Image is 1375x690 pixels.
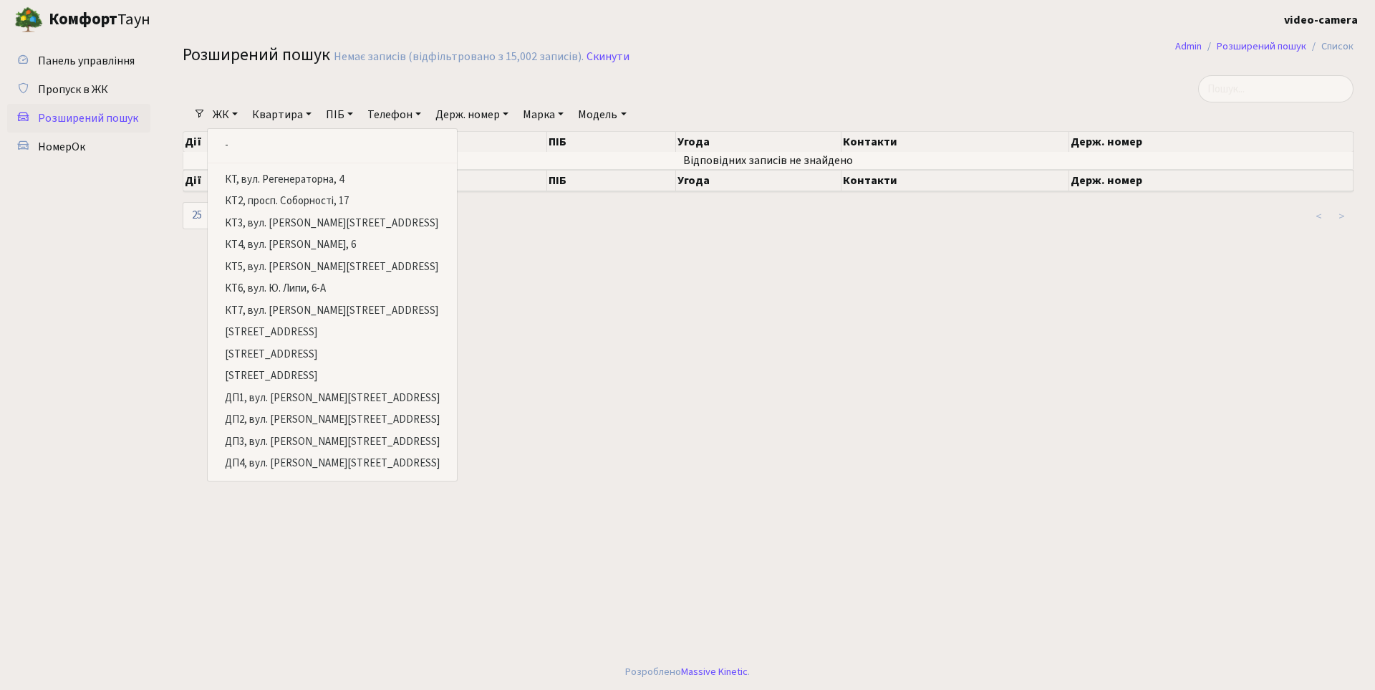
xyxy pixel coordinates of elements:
[38,139,85,155] span: НомерОк
[208,278,457,300] a: КТ6, вул. Ю. Липи, 6-А
[1284,12,1358,28] b: video-camera
[7,47,150,75] a: Панель управління
[1154,32,1375,62] nav: breadcrumb
[572,102,632,127] a: Модель
[1069,170,1354,191] th: Держ. номер
[207,102,243,127] a: ЖК
[208,213,457,235] a: КТ3, вул. [PERSON_NAME][STREET_ADDRESS]
[38,82,108,97] span: Пропуск в ЖК
[320,102,359,127] a: ПІБ
[547,132,676,152] th: ПІБ
[183,42,330,67] span: Розширений пошук
[1284,11,1358,29] a: video-camera
[183,132,319,152] th: Дії
[334,50,584,64] div: Немає записів (відфільтровано з 15,002 записів).
[183,202,327,229] label: записів на сторінці
[430,102,514,127] a: Держ. номер
[208,365,457,388] a: [STREET_ADDRESS]
[841,170,1068,191] th: Контакти
[841,132,1068,152] th: Контакти
[208,300,457,322] a: КТ7, вул. [PERSON_NAME][STREET_ADDRESS]
[7,75,150,104] a: Пропуск в ЖК
[208,234,457,257] a: КТ4, вул. [PERSON_NAME], 6
[1198,75,1354,102] input: Пошук...
[246,102,317,127] a: Квартира
[179,8,215,32] button: Переключити навігацію
[183,152,1354,169] td: Відповідних записів не знайдено
[362,102,427,127] a: Телефон
[208,322,457,344] a: [STREET_ADDRESS]
[1069,132,1354,152] th: Держ. номер
[1175,39,1202,54] a: Admin
[208,257,457,279] a: КТ5, вул. [PERSON_NAME][STREET_ADDRESS]
[547,170,676,191] th: ПІБ
[208,191,457,213] a: КТ2, просп. Соборності, 17
[49,8,150,32] span: Таун
[208,135,457,157] a: -
[7,133,150,161] a: НомерОк
[49,8,117,31] b: Комфорт
[1306,39,1354,54] li: Список
[625,664,750,680] div: Розроблено .
[7,104,150,133] a: Розширений пошук
[208,431,457,454] a: ДП3, вул. [PERSON_NAME][STREET_ADDRESS]
[183,202,224,229] select: записів на сторінці
[681,664,748,679] a: Massive Kinetic
[587,50,629,64] a: Скинути
[1217,39,1306,54] a: Розширений пошук
[38,53,135,69] span: Панель управління
[208,388,457,410] a: ДП1, вул. [PERSON_NAME][STREET_ADDRESS]
[14,6,43,34] img: logo.png
[208,453,457,475] a: ДП4, вул. [PERSON_NAME][STREET_ADDRESS]
[517,102,569,127] a: Марка
[208,344,457,366] a: [STREET_ADDRESS]
[208,169,457,191] a: КТ, вул. Регенераторна, 4
[676,132,841,152] th: Угода
[676,170,841,191] th: Угода
[183,170,319,191] th: Дії
[208,409,457,431] a: ДП2, вул. [PERSON_NAME][STREET_ADDRESS]
[38,110,138,126] span: Розширений пошук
